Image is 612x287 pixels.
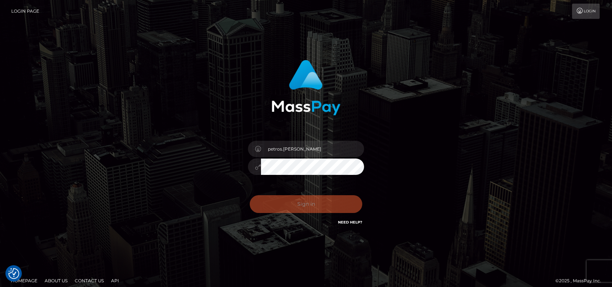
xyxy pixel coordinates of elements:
[108,275,122,286] a: API
[272,60,340,115] img: MassPay Login
[338,220,362,225] a: Need Help?
[555,277,607,285] div: © 2025 , MassPay Inc.
[42,275,70,286] a: About Us
[72,275,107,286] a: Contact Us
[8,268,19,279] button: Consent Preferences
[8,268,19,279] img: Revisit consent button
[261,141,364,157] input: Username...
[11,4,39,19] a: Login Page
[8,275,40,286] a: Homepage
[572,4,600,19] a: Login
